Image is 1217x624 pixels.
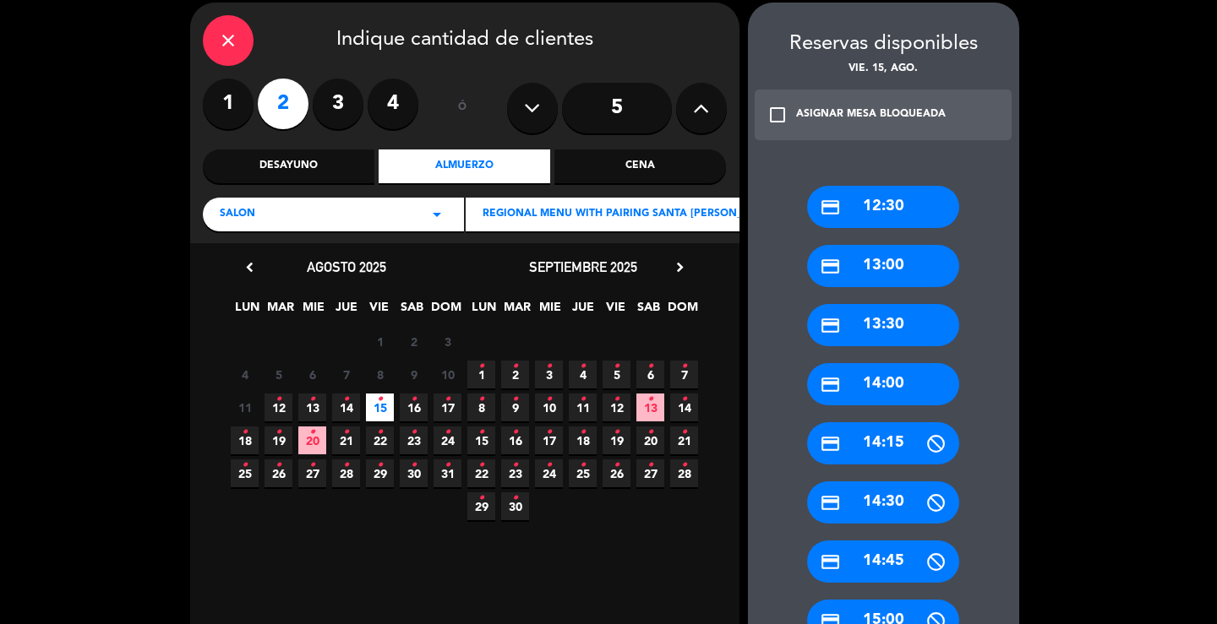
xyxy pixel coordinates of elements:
span: 13 [298,393,326,421]
span: Regional Menu with pairing Santa [PERSON_NAME] Experience [483,206,848,223]
span: 24 [434,426,461,454]
span: SALON [220,206,255,223]
i: • [242,452,248,479]
span: 3 [434,328,461,355]
span: 17 [535,426,563,454]
span: 30 [400,459,428,487]
label: 2 [258,79,308,129]
span: 10 [535,393,563,421]
i: • [343,452,349,479]
i: credit_card [820,551,841,572]
i: • [512,452,518,479]
span: 19 [603,426,630,454]
span: 9 [400,361,428,388]
i: • [614,386,619,413]
span: 16 [501,426,529,454]
div: 13:00 [807,245,959,287]
i: • [276,386,281,413]
span: 25 [569,459,597,487]
span: MIE [299,297,327,325]
div: Desayuno [203,149,374,183]
i: • [343,386,349,413]
i: • [580,452,586,479]
span: 21 [332,426,360,454]
span: 7 [670,361,698,388]
i: credit_card [820,492,841,513]
i: • [445,452,450,479]
span: agosto 2025 [307,258,386,275]
i: credit_card [820,197,841,218]
span: LUN [470,297,498,325]
i: • [512,419,518,446]
span: 4 [231,361,259,388]
span: 5 [603,361,630,388]
label: 3 [313,79,363,129]
span: MAR [503,297,531,325]
span: SAB [635,297,663,325]
i: • [647,353,653,380]
div: 12:30 [807,186,959,228]
div: 14:30 [807,481,959,524]
span: 15 [467,426,495,454]
i: • [681,386,687,413]
span: 5 [265,361,292,388]
span: 13 [636,393,664,421]
span: 28 [332,459,360,487]
i: • [411,452,417,479]
span: 12 [265,393,292,421]
i: • [445,419,450,446]
span: VIE [602,297,630,325]
i: • [614,353,619,380]
i: • [478,452,484,479]
i: • [512,353,518,380]
span: 31 [434,459,461,487]
i: • [411,419,417,446]
i: • [647,419,653,446]
span: 14 [670,393,698,421]
i: • [614,452,619,479]
i: • [377,419,383,446]
i: • [614,419,619,446]
div: Cena [554,149,726,183]
span: 30 [501,492,529,520]
div: ASIGNAR MESA BLOQUEADA [796,106,946,123]
span: VIE [365,297,393,325]
div: Indique cantidad de clientes [203,15,727,66]
i: close [218,30,238,51]
span: 12 [603,393,630,421]
span: 28 [670,459,698,487]
span: MAR [266,297,294,325]
span: 6 [636,361,664,388]
span: 23 [501,459,529,487]
span: 29 [366,459,394,487]
span: septiembre 2025 [529,258,637,275]
span: 2 [501,361,529,388]
i: • [546,419,552,446]
span: 1 [467,361,495,388]
i: • [681,419,687,446]
i: credit_card [820,256,841,277]
span: 8 [467,393,495,421]
i: credit_card [820,374,841,395]
i: • [343,419,349,446]
span: 27 [636,459,664,487]
span: 15 [366,393,394,421]
span: 26 [265,459,292,487]
i: • [276,419,281,446]
div: 13:30 [807,304,959,346]
span: 29 [467,492,495,520]
i: • [309,419,315,446]
span: 26 [603,459,630,487]
span: 22 [366,426,394,454]
i: • [411,386,417,413]
span: MIE [536,297,564,325]
span: 20 [636,426,664,454]
i: • [276,452,281,479]
i: • [681,452,687,479]
span: 3 [535,361,563,388]
i: • [377,386,383,413]
span: 18 [569,426,597,454]
i: • [445,386,450,413]
i: chevron_right [671,258,689,276]
div: 14:45 [807,540,959,583]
